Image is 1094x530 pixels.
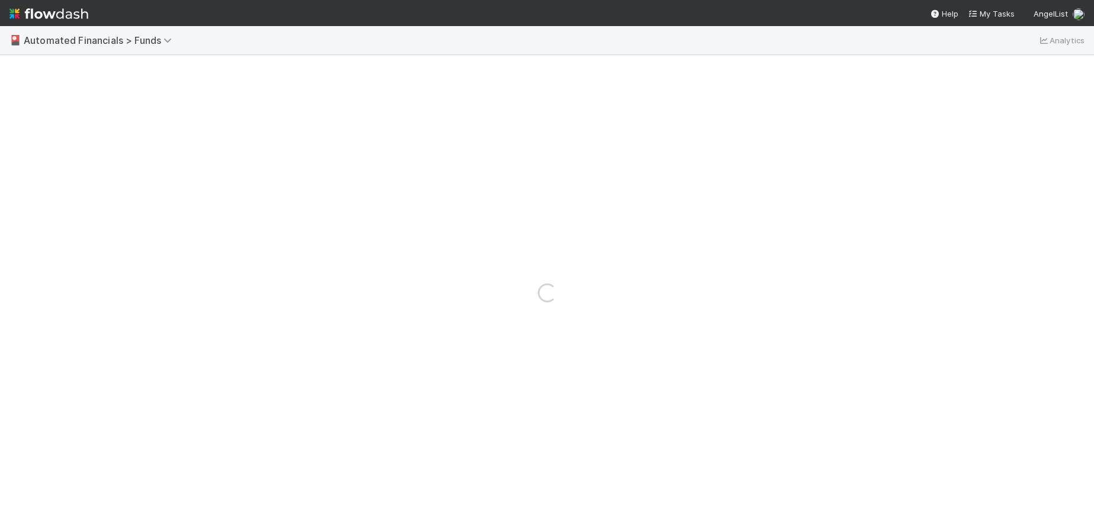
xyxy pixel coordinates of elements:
[1034,9,1068,18] span: AngelList
[9,35,21,45] span: 🎴
[968,8,1015,20] a: My Tasks
[968,9,1015,18] span: My Tasks
[1038,33,1085,47] a: Analytics
[930,8,958,20] div: Help
[1073,8,1085,20] img: avatar_5ff1a016-d0ce-496a-bfbe-ad3802c4d8a0.png
[24,34,178,46] span: Automated Financials > Funds
[9,4,88,24] img: logo-inverted-e16ddd16eac7371096b0.svg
